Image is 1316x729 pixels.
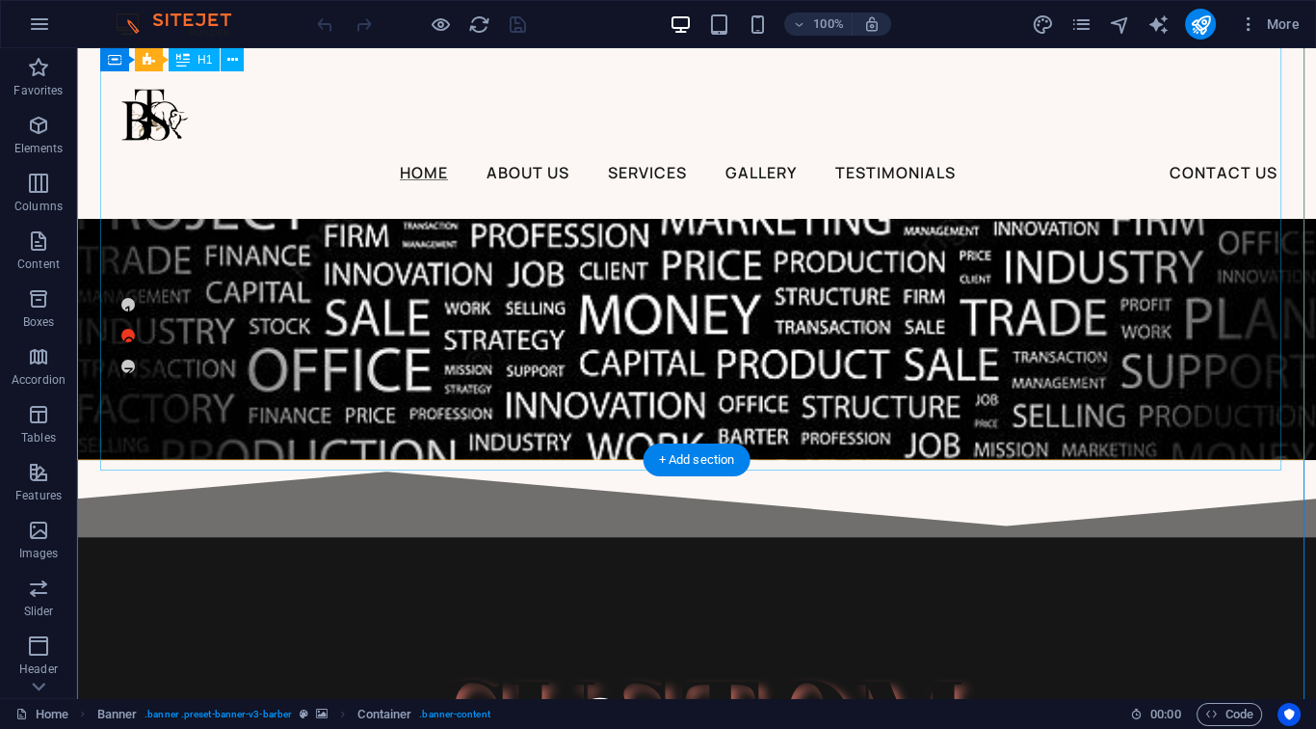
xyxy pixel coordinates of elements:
[1069,13,1092,36] button: pages
[1130,703,1181,726] h6: Session time
[197,54,212,66] span: H1
[14,199,63,214] p: Columns
[467,13,490,36] button: reload
[644,444,750,476] div: + Add section
[111,13,255,36] img: Editor Logo
[1277,703,1301,726] button: Usercentrics
[813,13,844,36] h6: 100%
[1205,703,1253,726] span: Code
[1185,9,1216,40] button: publish
[1189,13,1211,36] i: Publish
[1108,13,1131,36] button: navigator
[97,703,138,726] span: Click to select. Double-click to edit
[419,703,489,726] span: . banner-content
[97,703,490,726] nav: breadcrumb
[1164,707,1167,721] span: :
[14,141,64,156] p: Elements
[21,430,56,445] p: Tables
[1197,703,1262,726] button: Code
[316,709,328,719] i: This element contains a background
[429,13,452,36] button: Click here to leave preview mode and continue editing
[468,13,490,36] i: Reload page
[357,703,411,726] span: Click to select. Double-click to edit
[19,546,59,561] p: Images
[15,703,68,726] a: Click to cancel selection. Double-click to open Pages
[1108,13,1130,36] i: Navigator
[19,661,58,677] p: Header
[13,83,63,98] p: Favorites
[1150,703,1180,726] span: 00 00
[784,13,853,36] button: 100%
[24,604,54,619] p: Slider
[1146,13,1169,36] i: AI Writer
[1031,13,1054,36] button: design
[1146,13,1170,36] button: text_generator
[15,488,62,503] p: Features
[300,709,308,719] i: This element is a customizable preset
[17,256,60,272] p: Content
[23,314,55,330] p: Boxes
[12,372,66,388] p: Accordion
[1239,14,1300,34] span: More
[1031,13,1053,36] i: Design (Ctrl+Alt+Y)
[1231,9,1307,40] button: More
[145,703,292,726] span: . banner .preset-banner-v3-barber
